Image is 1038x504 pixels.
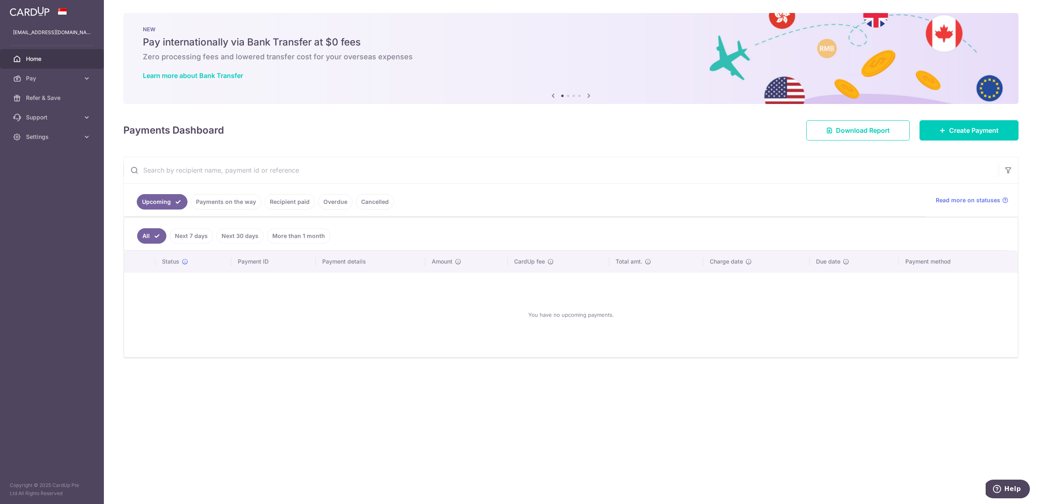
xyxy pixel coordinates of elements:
[231,251,316,272] th: Payment ID
[137,194,187,210] a: Upcoming
[936,196,1008,204] a: Read more on statuses
[318,194,353,210] a: Overdue
[26,113,80,121] span: Support
[170,228,213,244] a: Next 7 days
[143,71,243,80] a: Learn more about Bank Transfer
[26,55,80,63] span: Home
[191,194,261,210] a: Payments on the way
[949,125,999,135] span: Create Payment
[265,194,315,210] a: Recipient paid
[986,480,1030,500] iframe: Opens a widget where you can find more information
[267,228,330,244] a: More than 1 month
[936,196,1000,204] span: Read more on statuses
[143,36,999,49] h5: Pay internationally via Bank Transfer at $0 fees
[137,228,166,244] a: All
[616,257,642,266] span: Total amt.
[10,6,50,16] img: CardUp
[26,133,80,141] span: Settings
[143,52,999,62] h6: Zero processing fees and lowered transfer cost for your overseas expenses
[356,194,394,210] a: Cancelled
[806,120,910,141] a: Download Report
[124,157,999,183] input: Search by recipient name, payment id or reference
[13,28,91,37] p: [EMAIL_ADDRESS][DOMAIN_NAME]
[123,123,224,138] h4: Payments Dashboard
[514,257,545,266] span: CardUp fee
[216,228,264,244] a: Next 30 days
[143,26,999,32] p: NEW
[26,94,80,102] span: Refer & Save
[123,13,1019,104] img: Bank transfer banner
[816,257,840,266] span: Due date
[710,257,743,266] span: Charge date
[26,74,80,82] span: Pay
[134,279,1008,350] div: You have no upcoming payments.
[920,120,1019,141] a: Create Payment
[899,251,1018,272] th: Payment method
[316,251,425,272] th: Payment details
[836,125,890,135] span: Download Report
[432,257,452,266] span: Amount
[162,257,179,266] span: Status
